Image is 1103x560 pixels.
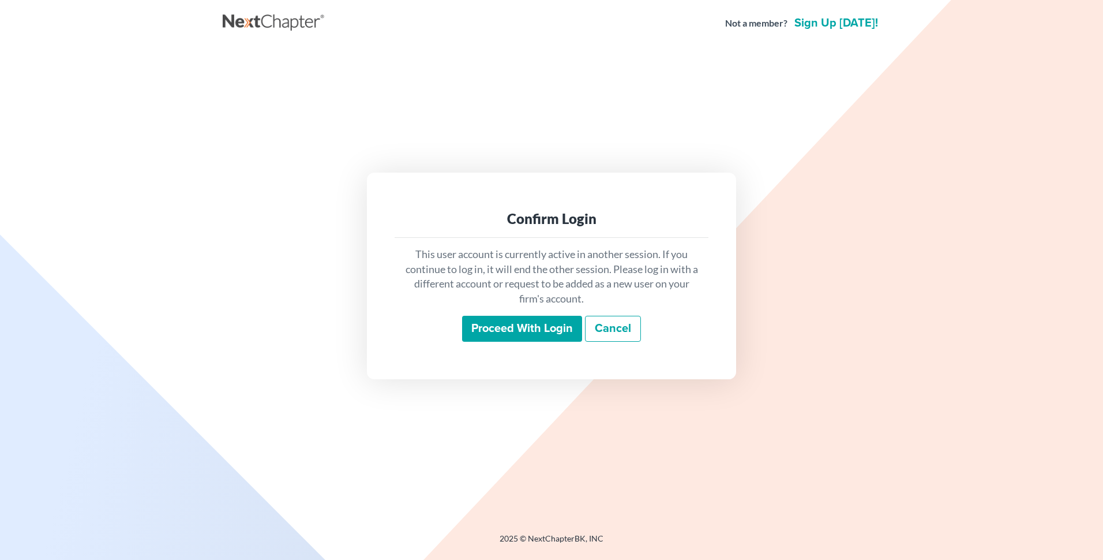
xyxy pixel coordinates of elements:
[404,247,699,307] p: This user account is currently active in another session. If you continue to log in, it will end ...
[223,533,880,554] div: 2025 © NextChapterBK, INC
[585,316,641,342] a: Cancel
[404,210,699,228] div: Confirm Login
[462,316,582,342] input: Proceed with login
[725,17,787,30] strong: Not a member?
[792,17,880,29] a: Sign up [DATE]!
